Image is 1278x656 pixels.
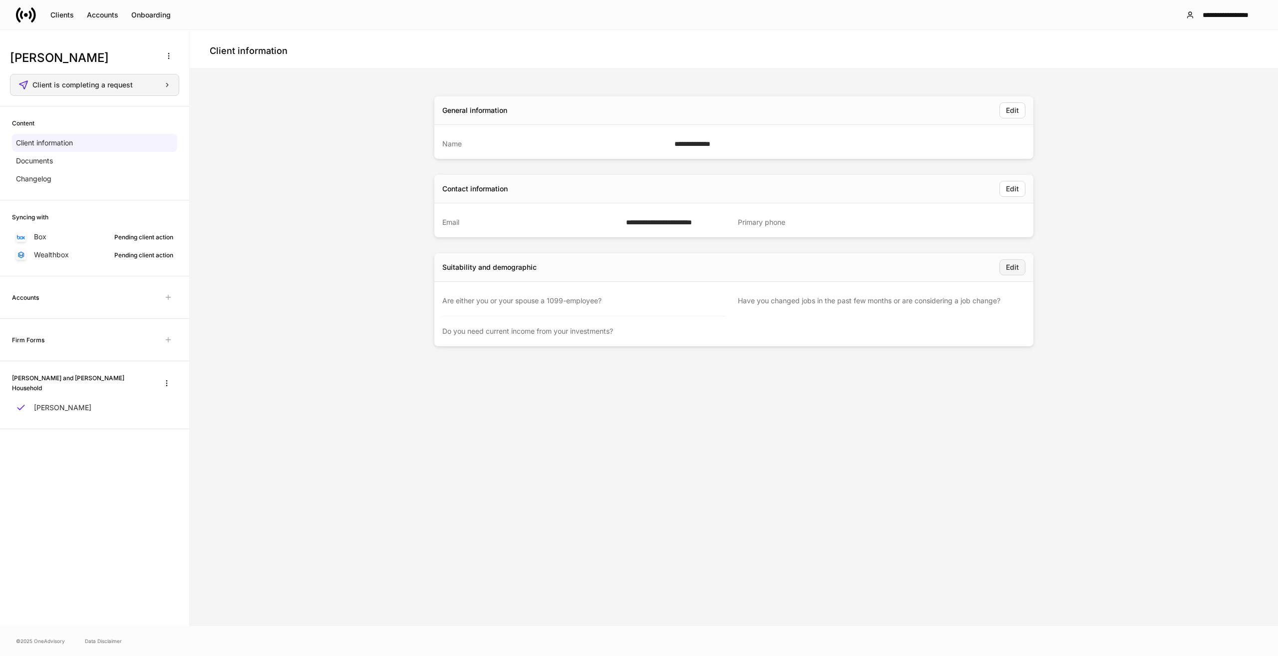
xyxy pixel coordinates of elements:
div: Suitability and demographic [442,262,537,272]
p: Box [34,232,46,242]
h4: Client information [210,45,288,57]
p: Client information [16,138,73,148]
h6: [PERSON_NAME] and [PERSON_NAME] Household [12,373,148,392]
a: Changelog [12,170,177,188]
div: Onboarding [131,11,171,18]
button: Edit [999,259,1025,275]
div: General information [442,105,507,115]
button: Onboarding [125,7,177,23]
p: Changelog [16,174,51,184]
a: Client information [12,134,177,152]
h6: Accounts [12,293,39,302]
button: Clients [44,7,80,23]
p: Wealthbox [34,250,69,260]
h6: Syncing with [12,212,48,222]
div: Edit [1006,107,1019,114]
h3: [PERSON_NAME] [10,50,154,66]
a: Data Disclaimer [85,637,122,645]
div: Pending client action [114,250,173,260]
div: Email [442,217,620,227]
div: Do you need current income from your investments? [442,326,720,336]
p: Documents [16,156,53,166]
a: BoxPending client action [12,228,177,246]
span: Unavailable with outstanding requests for information [159,331,177,349]
button: Client is completing a request [10,74,179,96]
div: Accounts [87,11,118,18]
h6: Firm Forms [12,335,44,345]
span: Unavailable with outstanding requests for information [159,288,177,306]
img: oYqM9ojoZLfzCHUefNbBcWHcyDPbQKagtYciMC8pFl3iZXy3dU33Uwy+706y+0q2uJ1ghNQf2OIHrSh50tUd9HaB5oMc62p0G... [17,235,25,239]
a: WealthboxPending client action [12,246,177,264]
div: Edit [1006,185,1019,192]
button: Edit [999,181,1025,197]
div: Pending client action [114,232,173,242]
button: Edit [999,102,1025,118]
a: [PERSON_NAME] [12,399,177,417]
div: Edit [1006,264,1019,271]
div: Clients [50,11,74,18]
button: Accounts [80,7,125,23]
div: Primary phone [738,217,1015,227]
div: Are either you or your spouse a 1099-employee? [442,296,720,306]
p: [PERSON_NAME] [34,403,91,413]
span: Client is completing a request [32,81,133,88]
h6: Content [12,118,34,128]
span: © 2025 OneAdvisory [16,637,65,645]
a: Documents [12,152,177,170]
div: Have you changed jobs in the past few months or are considering a job change? [738,296,1015,306]
div: Name [442,139,668,149]
div: Contact information [442,184,508,194]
